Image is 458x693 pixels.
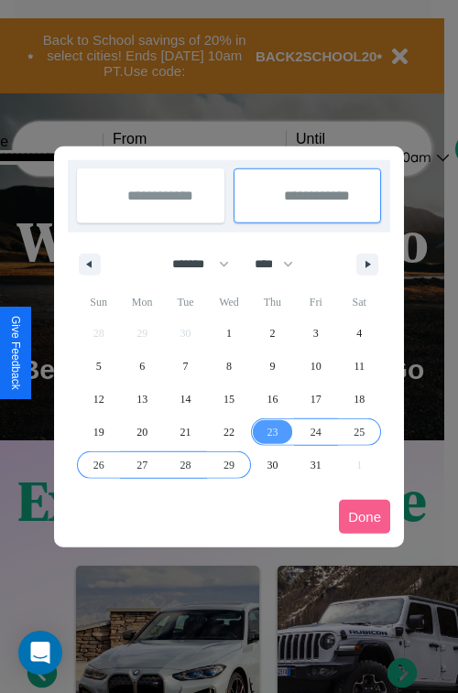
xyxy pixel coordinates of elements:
button: 5 [77,350,120,383]
span: Thu [251,287,294,317]
div: Open Intercom Messenger [18,631,62,675]
button: 4 [338,317,381,350]
span: Sat [338,287,381,317]
button: 31 [294,449,337,482]
span: Tue [164,287,207,317]
span: 13 [136,383,147,416]
button: 19 [77,416,120,449]
span: Mon [120,287,163,317]
button: 28 [164,449,207,482]
button: 21 [164,416,207,449]
button: 10 [294,350,337,383]
button: 24 [294,416,337,449]
span: Sun [77,287,120,317]
span: 8 [226,350,232,383]
button: 20 [120,416,163,449]
span: 7 [183,350,189,383]
button: 7 [164,350,207,383]
button: 26 [77,449,120,482]
button: 12 [77,383,120,416]
span: 23 [267,416,278,449]
button: 29 [207,449,250,482]
span: Wed [207,287,250,317]
span: 29 [224,449,234,482]
button: 9 [251,350,294,383]
span: 15 [224,383,234,416]
span: 5 [96,350,102,383]
button: 14 [164,383,207,416]
span: 3 [313,317,319,350]
span: 11 [354,350,365,383]
button: 13 [120,383,163,416]
button: 16 [251,383,294,416]
span: 17 [311,383,322,416]
span: 1 [226,317,232,350]
button: 2 [251,317,294,350]
span: 26 [93,449,104,482]
span: 14 [180,383,191,416]
button: 30 [251,449,294,482]
span: 21 [180,416,191,449]
button: 27 [120,449,163,482]
span: 4 [356,317,362,350]
div: Give Feedback [9,316,22,390]
button: 8 [207,350,250,383]
button: 23 [251,416,294,449]
button: 15 [207,383,250,416]
span: 20 [136,416,147,449]
span: 25 [354,416,365,449]
span: 16 [267,383,278,416]
span: 12 [93,383,104,416]
span: 22 [224,416,234,449]
button: Done [339,500,390,534]
span: 18 [354,383,365,416]
button: 6 [120,350,163,383]
span: Fri [294,287,337,317]
button: 25 [338,416,381,449]
span: 9 [269,350,275,383]
button: 3 [294,317,337,350]
button: 18 [338,383,381,416]
span: 19 [93,416,104,449]
span: 6 [139,350,145,383]
span: 10 [311,350,322,383]
span: 30 [267,449,278,482]
span: 24 [311,416,322,449]
button: 22 [207,416,250,449]
button: 11 [338,350,381,383]
span: 31 [311,449,322,482]
button: 1 [207,317,250,350]
span: 2 [269,317,275,350]
button: 17 [294,383,337,416]
span: 27 [136,449,147,482]
span: 28 [180,449,191,482]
